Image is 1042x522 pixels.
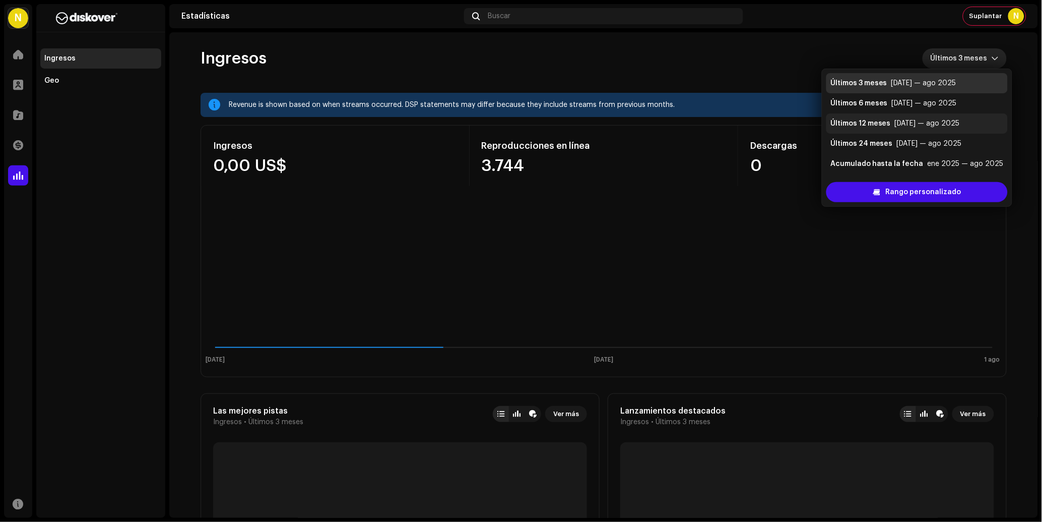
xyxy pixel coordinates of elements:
[750,158,994,174] div: 0
[545,406,587,422] button: Ver más
[206,357,225,363] text: [DATE]
[750,138,994,154] div: Descargas
[891,78,956,88] div: [DATE] — ago 2025
[620,418,649,426] span: Ingresos
[969,12,1002,20] span: Suplantar
[40,71,161,91] re-m-nav-item: Geo
[40,48,161,69] re-m-nav-item: Ingresos
[897,139,962,149] div: [DATE] — ago 2025
[229,99,999,111] div: Revenue is shown based on when streams occurred. DSP statements may differ because they include s...
[931,48,992,69] span: Últimos 3 meses
[830,98,888,108] div: Últimos 6 meses
[928,159,1004,169] div: ene 2025 — ago 2025
[985,357,1000,363] text: 1 ago
[594,357,613,363] text: [DATE]
[620,406,726,416] div: Lanzamientos destacados
[8,8,28,28] div: N
[213,158,457,174] div: 0,00 US$
[830,119,891,129] div: Últimos 12 meses
[244,418,246,426] span: •
[1008,8,1024,24] div: N
[44,77,59,85] div: Geo
[213,406,303,416] div: Las mejores pistas
[656,418,710,426] span: Últimos 3 meses
[482,138,726,154] div: Reproducciones en línea
[830,139,893,149] div: Últimos 24 meses
[826,73,1008,93] li: Últimos 3 meses
[44,54,76,63] div: Ingresos
[892,98,957,108] div: [DATE] — ago 2025
[248,418,303,426] span: Últimos 3 meses
[826,113,1008,134] li: Últimos 12 meses
[826,134,1008,154] li: Últimos 24 meses
[952,406,994,422] button: Ver más
[482,158,726,174] div: 3.744
[553,404,579,424] span: Ver más
[826,154,1008,174] li: Acumulado hasta la fecha
[213,138,457,154] div: Ingresos
[830,159,924,169] div: Acumulado hasta la fecha
[201,48,267,69] span: Ingresos
[826,93,1008,113] li: Últimos 6 meses
[960,404,986,424] span: Ver más
[181,12,460,20] div: Estadísticas
[886,182,961,202] span: Rango personalizado
[830,78,887,88] div: Últimos 3 meses
[822,69,1012,198] ul: Option List
[895,119,960,129] div: [DATE] — ago 2025
[826,174,1008,194] li: Año calendario anterior
[488,12,510,20] span: Buscar
[213,418,242,426] span: Ingresos
[651,418,654,426] span: •
[992,48,999,69] div: dropdown trigger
